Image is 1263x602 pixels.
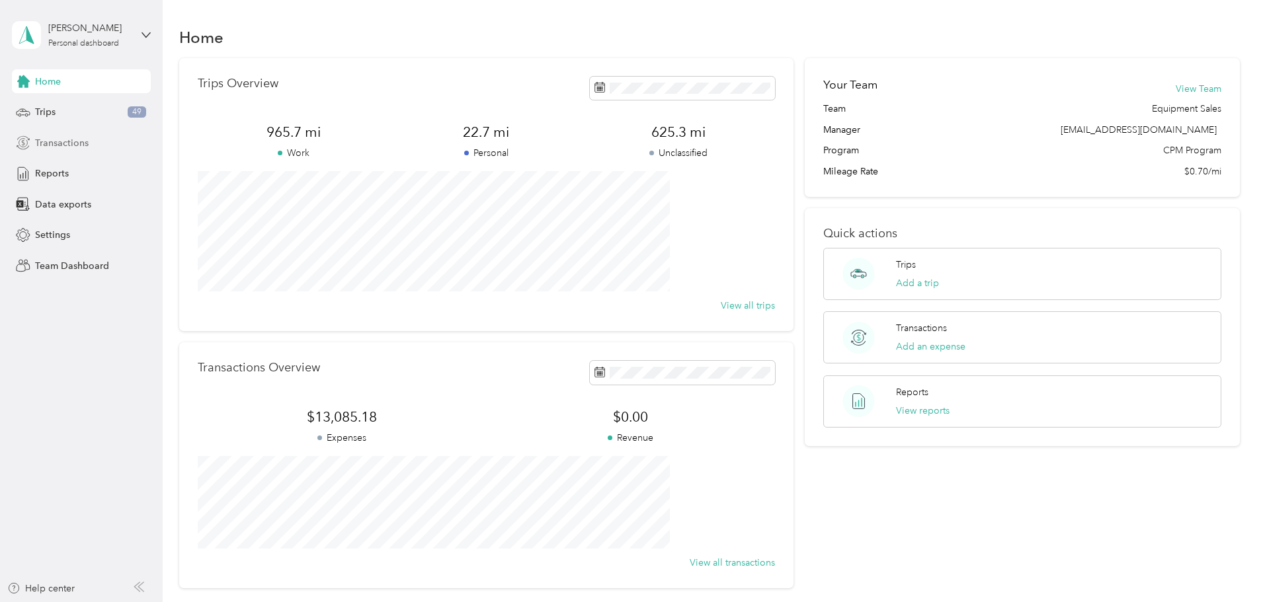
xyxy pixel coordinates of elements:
button: Add a trip [896,276,939,290]
span: $0.70/mi [1184,165,1221,178]
span: Equipment Sales [1152,102,1221,116]
span: 965.7 mi [198,123,390,141]
span: Manager [823,123,860,137]
span: Reports [35,167,69,180]
p: Expenses [198,431,486,445]
p: Quick actions [823,227,1221,241]
button: View Team [1176,82,1221,96]
span: $13,085.18 [198,408,486,426]
button: View all transactions [690,556,775,570]
span: Mileage Rate [823,165,878,178]
button: Add an expense [896,340,965,354]
iframe: Everlance-gr Chat Button Frame [1189,528,1263,602]
p: Transactions Overview [198,361,320,375]
h2: Your Team [823,77,877,93]
p: Unclassified [583,146,775,160]
p: Trips Overview [198,77,278,91]
p: Trips [896,258,916,272]
span: 49 [128,106,146,118]
span: Transactions [35,136,89,150]
span: CPM Program [1163,143,1221,157]
p: Revenue [486,431,774,445]
span: Trips [35,105,56,119]
span: Data exports [35,198,91,211]
span: 22.7 mi [390,123,583,141]
span: Team [823,102,846,116]
span: Home [35,75,61,89]
span: Team Dashboard [35,259,109,273]
span: Program [823,143,859,157]
p: Transactions [896,321,947,335]
span: [EMAIL_ADDRESS][DOMAIN_NAME] [1061,124,1217,135]
h1: Home [179,30,224,44]
div: [PERSON_NAME] [48,21,131,35]
span: Settings [35,228,70,242]
button: Help center [7,582,75,595]
span: $0.00 [486,408,774,426]
p: Work [198,146,390,160]
p: Reports [896,385,928,399]
p: Personal [390,146,583,160]
button: View all trips [721,299,775,313]
span: 625.3 mi [583,123,775,141]
button: View reports [896,404,950,418]
div: Personal dashboard [48,40,119,48]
